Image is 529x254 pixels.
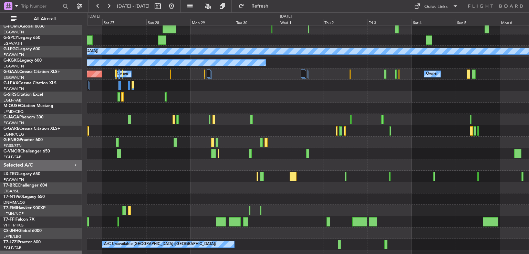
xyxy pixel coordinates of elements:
a: EGGW/LTN [3,75,24,80]
a: CS-JHHGlobal 6000 [3,229,42,233]
span: G-LEGC [3,47,18,51]
span: CS-JHH [3,229,18,233]
div: [DATE] [89,14,100,20]
a: G-JAGAPhenom 300 [3,115,43,119]
span: LX-TRO [3,172,18,176]
a: G-LEAXCessna Citation XLS [3,81,56,85]
a: M-OUSECitation Mustang [3,104,53,108]
span: T7-N1960 [3,195,23,199]
div: Quick Links [424,3,448,10]
a: G-LEGCLegacy 600 [3,47,40,51]
a: T7-FFIFalcon 7X [3,218,34,222]
a: G-VNORChallenger 650 [3,149,50,154]
div: Owner [117,69,128,79]
a: LX-TROLegacy 650 [3,172,40,176]
button: Refresh [235,1,277,12]
button: All Aircraft [8,13,75,24]
a: EGGW/LTN [3,177,24,182]
div: Sun 5 [456,19,500,25]
a: EGGW/LTN [3,120,24,126]
span: G-ENRG [3,138,20,142]
span: All Aircraft [18,17,73,21]
a: G-SPCYLegacy 650 [3,36,40,40]
a: LFMN/NCE [3,211,24,216]
span: Refresh [246,4,274,9]
button: Quick Links [411,1,461,12]
div: Sun 28 [146,19,190,25]
a: G-GAALCessna Citation XLS+ [3,70,60,74]
span: G-VNOR [3,149,20,154]
div: Tue 30 [235,19,279,25]
a: DNMM/LOS [3,200,25,205]
span: G-LEAX [3,81,18,85]
a: EGGW/LTN [3,64,24,69]
span: T7-BRE [3,183,18,188]
div: Wed 1 [279,19,323,25]
a: G-KGKGLegacy 600 [3,59,42,63]
a: EGSS/STN [3,143,22,148]
div: [DATE] [280,14,292,20]
span: [DATE] - [DATE] [117,3,149,9]
span: G-KGKG [3,59,20,63]
a: EGNR/CEG [3,132,24,137]
a: LGAV/ATH [3,41,22,46]
a: T7-EMIHawker 900XP [3,206,45,210]
a: G-SIRSCitation Excel [3,93,43,97]
a: T7-BREChallenger 604 [3,183,47,188]
span: M-OUSE [3,104,20,108]
span: T7-LZZI [3,240,18,244]
a: LFMD/CEQ [3,109,23,114]
div: Thu 2 [323,19,367,25]
a: VHHH/HKG [3,223,24,228]
input: Trip Number [21,1,61,11]
div: A/C Unavailable [GEOGRAPHIC_DATA] ([GEOGRAPHIC_DATA]) [104,239,216,250]
a: G-ENRGPraetor 600 [3,138,43,142]
a: LFPB/LBG [3,234,21,239]
div: Owner [426,69,438,79]
span: T7-FFI [3,218,15,222]
span: G-JAGA [3,115,19,119]
div: Fri 3 [367,19,411,25]
a: G-GARECessna Citation XLS+ [3,127,60,131]
a: EGLF/FAB [3,155,21,160]
a: LTBA/ISL [3,189,19,194]
a: EGGW/LTN [3,86,24,92]
span: G-FOMO [3,24,21,29]
span: G-GAAL [3,70,19,74]
a: EGLF/FAB [3,245,21,251]
div: Sat 4 [412,19,456,25]
a: EGGW/LTN [3,52,24,57]
a: T7-LZZIPraetor 600 [3,240,41,244]
span: G-SPCY [3,36,18,40]
span: G-GARE [3,127,19,131]
span: G-SIRS [3,93,17,97]
div: Mon 29 [190,19,235,25]
a: EGLF/FAB [3,98,21,103]
span: T7-EMI [3,206,17,210]
a: G-FOMOGlobal 6000 [3,24,44,29]
a: T7-N1960Legacy 650 [3,195,45,199]
a: EGGW/LTN [3,30,24,35]
div: Sat 27 [102,19,146,25]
